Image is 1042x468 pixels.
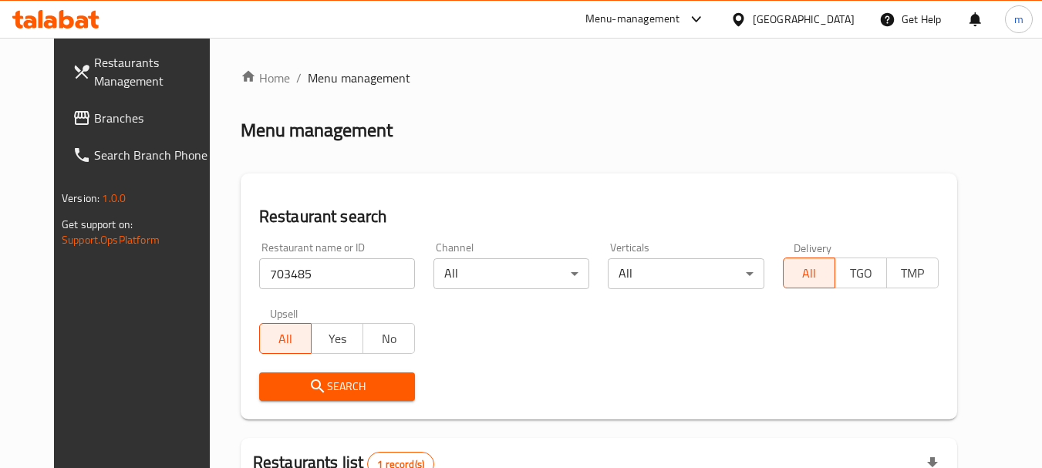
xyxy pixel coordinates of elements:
[296,69,302,87] li: /
[433,258,589,289] div: All
[60,136,228,173] a: Search Branch Phone
[60,44,228,99] a: Restaurants Management
[753,11,855,28] div: [GEOGRAPHIC_DATA]
[886,258,939,288] button: TMP
[893,262,932,285] span: TMP
[271,377,403,396] span: Search
[266,328,305,350] span: All
[259,258,415,289] input: Search for restaurant name or ID..
[259,323,312,354] button: All
[363,323,415,354] button: No
[62,230,160,250] a: Support.OpsPlatform
[94,146,216,164] span: Search Branch Phone
[790,262,829,285] span: All
[259,372,415,401] button: Search
[241,118,393,143] h2: Menu management
[60,99,228,136] a: Branches
[259,205,939,228] h2: Restaurant search
[102,188,126,208] span: 1.0.0
[94,109,216,127] span: Branches
[608,258,764,289] div: All
[308,69,410,87] span: Menu management
[241,69,957,87] nav: breadcrumb
[241,69,290,87] a: Home
[311,323,363,354] button: Yes
[94,53,216,90] span: Restaurants Management
[62,188,99,208] span: Version:
[369,328,409,350] span: No
[1014,11,1023,28] span: m
[841,262,881,285] span: TGO
[835,258,887,288] button: TGO
[783,258,835,288] button: All
[318,328,357,350] span: Yes
[794,242,832,253] label: Delivery
[585,10,680,29] div: Menu-management
[270,308,298,318] label: Upsell
[62,214,133,234] span: Get support on:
